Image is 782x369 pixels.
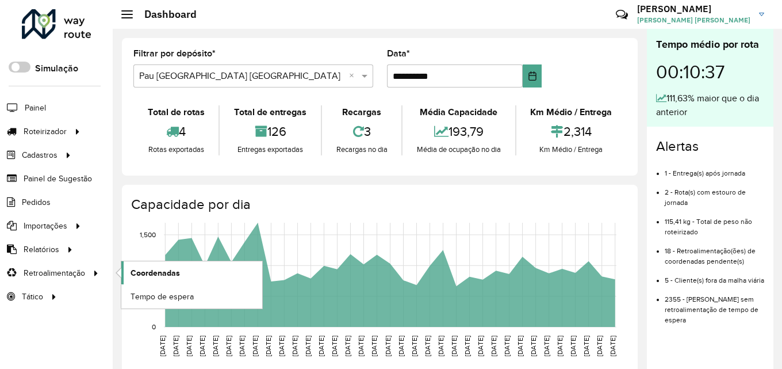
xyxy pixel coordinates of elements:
[665,286,764,325] li: 2355 - [PERSON_NAME] sem retroalimentação de tempo de espera
[405,144,512,155] div: Média de ocupação no dia
[331,336,338,356] text: [DATE]
[665,159,764,178] li: 1 - Entrega(s) após jornada
[131,291,194,303] span: Tempo de espera
[223,144,317,155] div: Entregas exportadas
[490,336,497,356] text: [DATE]
[185,336,193,356] text: [DATE]
[25,102,46,114] span: Painel
[357,336,365,356] text: [DATE]
[159,336,166,356] text: [DATE]
[665,237,764,267] li: 18 - Retroalimentação(ões) de coordenadas pendente(s)
[225,336,232,356] text: [DATE]
[349,69,359,83] span: Clear all
[251,336,259,356] text: [DATE]
[223,119,317,144] div: 126
[370,336,378,356] text: [DATE]
[387,47,410,60] label: Data
[656,52,764,92] div: 00:10:37
[152,323,156,330] text: 0
[397,336,405,356] text: [DATE]
[22,196,51,208] span: Pedidos
[582,336,590,356] text: [DATE]
[325,144,398,155] div: Recargas no dia
[223,105,317,119] div: Total de entregas
[264,336,272,356] text: [DATE]
[136,144,216,155] div: Rotas exportadas
[325,105,398,119] div: Recargas
[121,285,262,308] a: Tempo de espera
[212,336,219,356] text: [DATE]
[133,47,216,60] label: Filtrar por depósito
[405,105,512,119] div: Média Capacidade
[656,138,764,155] h4: Alertas
[477,336,484,356] text: [DATE]
[24,125,67,138] span: Roteirizador
[665,178,764,208] li: 2 - Rota(s) com estouro de jornada
[530,336,537,356] text: [DATE]
[543,336,550,356] text: [DATE]
[133,8,197,21] h2: Dashboard
[656,37,764,52] div: Tempo médio por rota
[665,267,764,286] li: 5 - Cliente(s) fora da malha viária
[131,196,626,213] h4: Capacidade por dia
[405,119,512,144] div: 193,79
[325,119,398,144] div: 3
[22,149,57,161] span: Cadastros
[609,2,634,27] a: Contato Rápido
[523,64,542,88] button: Choose Date
[569,336,577,356] text: [DATE]
[516,336,524,356] text: [DATE]
[140,231,156,238] text: 1,500
[22,291,43,303] span: Tático
[519,144,623,155] div: Km Médio / Entrega
[291,336,298,356] text: [DATE]
[637,15,750,25] span: [PERSON_NAME] [PERSON_NAME]
[424,336,431,356] text: [DATE]
[463,336,471,356] text: [DATE]
[24,244,59,256] span: Relatórios
[136,105,216,119] div: Total de rotas
[656,92,764,119] div: 111,63% maior que o dia anterior
[24,173,92,185] span: Painel de Sugestão
[437,336,444,356] text: [DATE]
[519,105,623,119] div: Km Médio / Entrega
[304,336,312,356] text: [DATE]
[24,267,85,279] span: Retroalimentação
[172,336,179,356] text: [DATE]
[131,267,180,279] span: Coordenadas
[317,336,325,356] text: [DATE]
[24,220,67,232] span: Importações
[519,119,623,144] div: 2,314
[238,336,246,356] text: [DATE]
[35,62,78,75] label: Simulação
[503,336,511,356] text: [DATE]
[450,336,458,356] text: [DATE]
[278,336,285,356] text: [DATE]
[596,336,603,356] text: [DATE]
[609,336,616,356] text: [DATE]
[121,261,262,284] a: Coordenadas
[665,208,764,237] li: 115,41 kg - Total de peso não roteirizado
[136,119,216,144] div: 4
[556,336,563,356] text: [DATE]
[411,336,418,356] text: [DATE]
[637,3,750,14] h3: [PERSON_NAME]
[344,336,351,356] text: [DATE]
[198,336,206,356] text: [DATE]
[384,336,392,356] text: [DATE]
